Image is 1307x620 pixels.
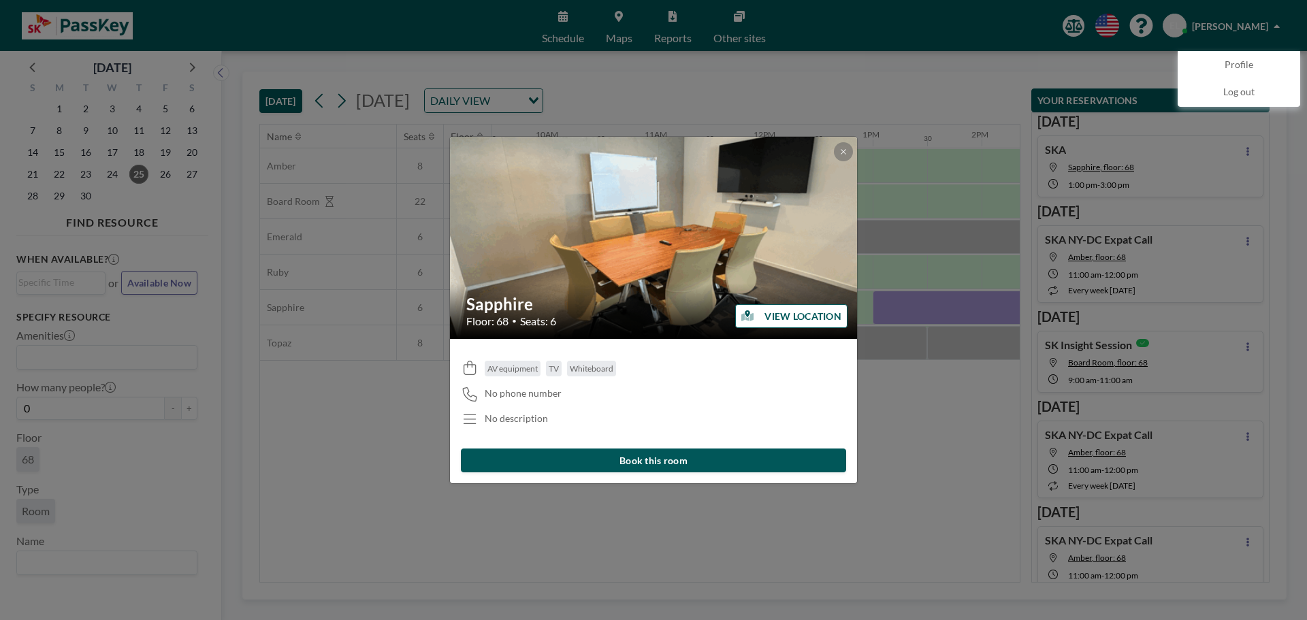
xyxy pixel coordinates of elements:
[485,412,548,425] div: No description
[1225,59,1253,72] span: Profile
[1178,52,1300,79] a: Profile
[570,363,613,374] span: Whiteboard
[1178,79,1300,106] a: Log out
[466,314,509,328] span: Floor: 68
[461,448,846,472] button: Book this room
[549,363,559,374] span: TV
[735,304,848,328] button: VIEW LOCATION
[450,98,858,377] img: 537.gif
[485,387,562,399] span: No phone number
[520,314,556,328] span: Seats: 6
[1223,86,1255,99] span: Log out
[512,316,517,326] span: •
[466,294,842,314] h2: Sapphire
[487,363,538,374] span: AV equipment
